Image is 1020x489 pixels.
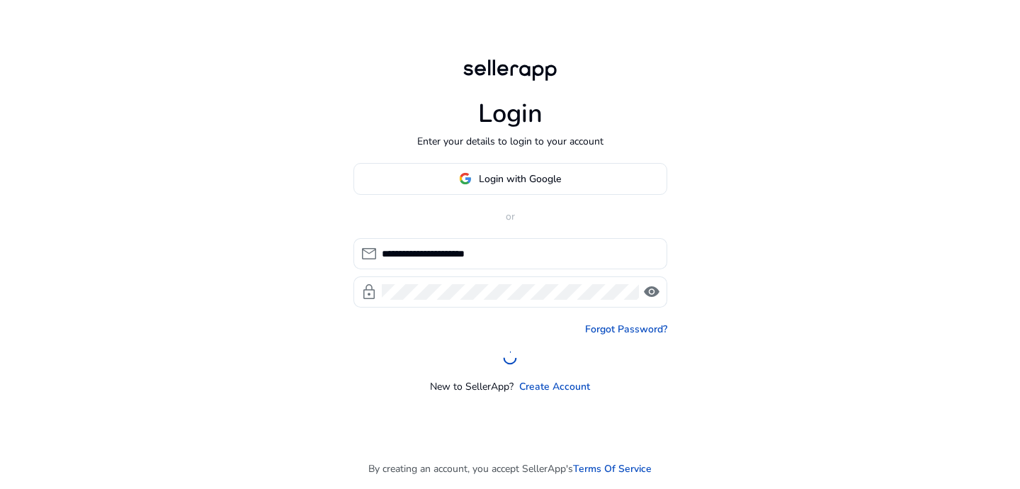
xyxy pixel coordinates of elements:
[479,172,561,186] span: Login with Google
[353,163,667,195] button: Login with Google
[585,322,667,337] a: Forgot Password?
[519,379,590,394] a: Create Account
[417,134,603,149] p: Enter your details to login to your account
[361,283,378,300] span: lock
[478,99,543,129] h1: Login
[353,209,667,224] p: or
[573,461,652,476] a: Terms Of Service
[430,379,514,394] p: New to SellerApp?
[459,172,472,185] img: google-logo.svg
[643,283,660,300] span: visibility
[361,245,378,262] span: mail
